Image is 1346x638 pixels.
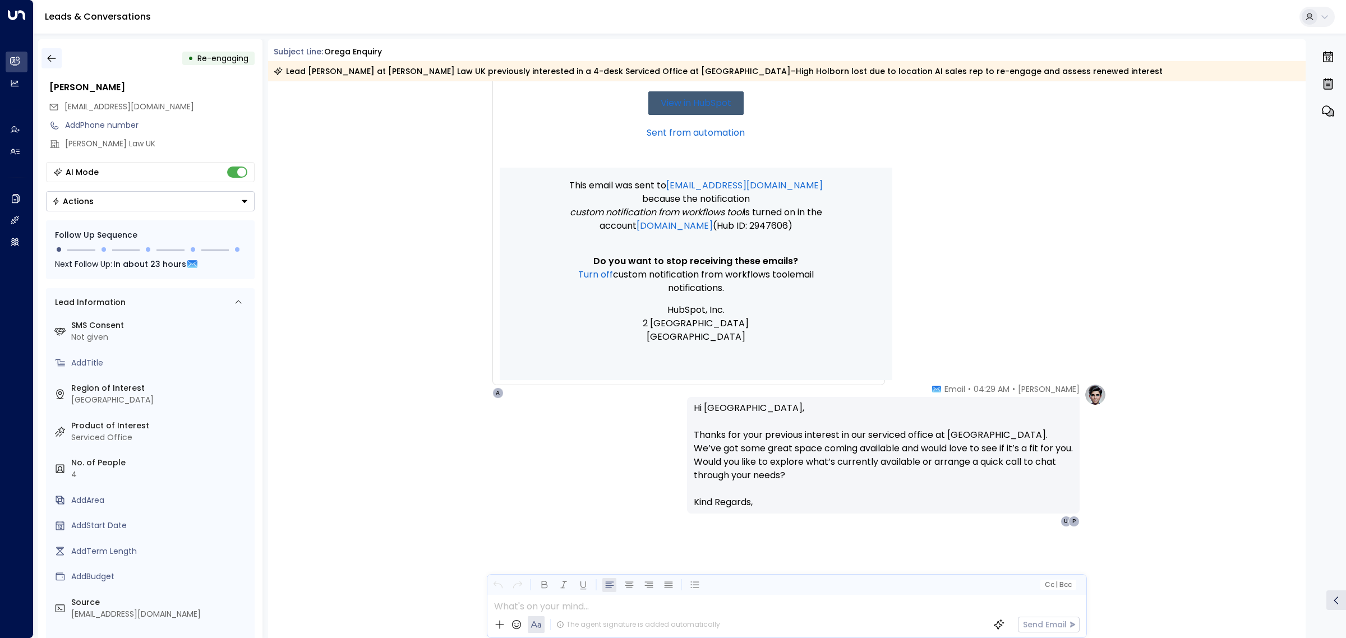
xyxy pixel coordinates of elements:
a: Sent from automation [647,126,745,140]
div: Follow Up Sequence [55,229,246,241]
p: This email was sent to because the notification is turned on in the account (Hub ID: 2947606) [556,179,836,233]
span: In about 23 hours [113,258,186,270]
span: • [1012,383,1015,395]
div: [EMAIL_ADDRESS][DOMAIN_NAME] [71,608,250,620]
p: Hi [GEOGRAPHIC_DATA], Thanks for your previous interest in our serviced office at [GEOGRAPHIC_DAT... [694,401,1073,496]
div: AddBudget [71,571,250,582]
div: Actions [52,196,94,206]
span: | [1055,581,1058,589]
button: Actions [46,191,255,211]
div: Next Follow Up: [55,258,246,270]
div: 4 [71,469,250,480]
div: AI Mode [66,167,99,178]
a: [DOMAIN_NAME] [637,219,713,233]
label: No. of People [71,457,250,469]
div: [PERSON_NAME] Law UK [65,138,255,150]
div: AddTitle [71,357,250,369]
span: Trigger [197,53,248,64]
button: Redo [510,578,524,592]
div: Orega Enquiry [324,46,382,58]
label: Region of Interest [71,382,250,394]
div: AddStart Date [71,520,250,531]
div: Lead [PERSON_NAME] at [PERSON_NAME] Law UK previously interested in a 4-desk Serviced Office at [... [274,66,1163,77]
a: View in HubSpot [648,91,744,115]
span: Custom notification from workflows tool [570,206,744,219]
div: Button group with a nested menu [46,191,255,211]
span: Kind Regards, [694,496,753,509]
div: Not given [71,331,250,343]
div: [GEOGRAPHIC_DATA] [71,394,250,406]
span: Do you want to stop receiving these emails? [593,255,798,268]
div: The agent signature is added automatically [556,619,720,630]
span: Email [944,383,965,395]
span: • [968,383,971,395]
p: HubSpot, Inc. 2 [GEOGRAPHIC_DATA] [GEOGRAPHIC_DATA] [556,303,836,344]
div: • [188,48,193,68]
div: AddArea [71,494,250,506]
span: 04:29 AM [974,383,1009,395]
button: Cc|Bcc [1040,580,1076,590]
span: Subject Line: [274,46,323,57]
span: Custom notification from workflows tool [613,268,790,281]
div: U [1061,516,1072,527]
span: [PERSON_NAME] [1018,383,1080,395]
img: profile-logo.png [1084,383,1107,406]
span: [EMAIL_ADDRESS][DOMAIN_NAME] [64,101,194,112]
button: Undo [491,578,505,592]
span: Cc Bcc [1044,581,1071,589]
a: Turn off [578,268,613,281]
a: [EMAIL_ADDRESS][DOMAIN_NAME] [666,179,823,192]
label: SMS Consent [71,320,250,331]
div: [PERSON_NAME] [49,81,255,94]
div: AddPhone number [65,119,255,131]
p: email notifications. [556,268,836,295]
a: Leads & Conversations [45,10,151,23]
label: Product of Interest [71,420,250,432]
div: P [1068,516,1080,527]
div: AddTerm Length [71,545,250,557]
label: Source [71,597,250,608]
div: Lead Information [51,297,126,308]
span: paris.leigh@gowinglaw.co.uk [64,101,194,113]
div: Serviced Office [71,432,250,443]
